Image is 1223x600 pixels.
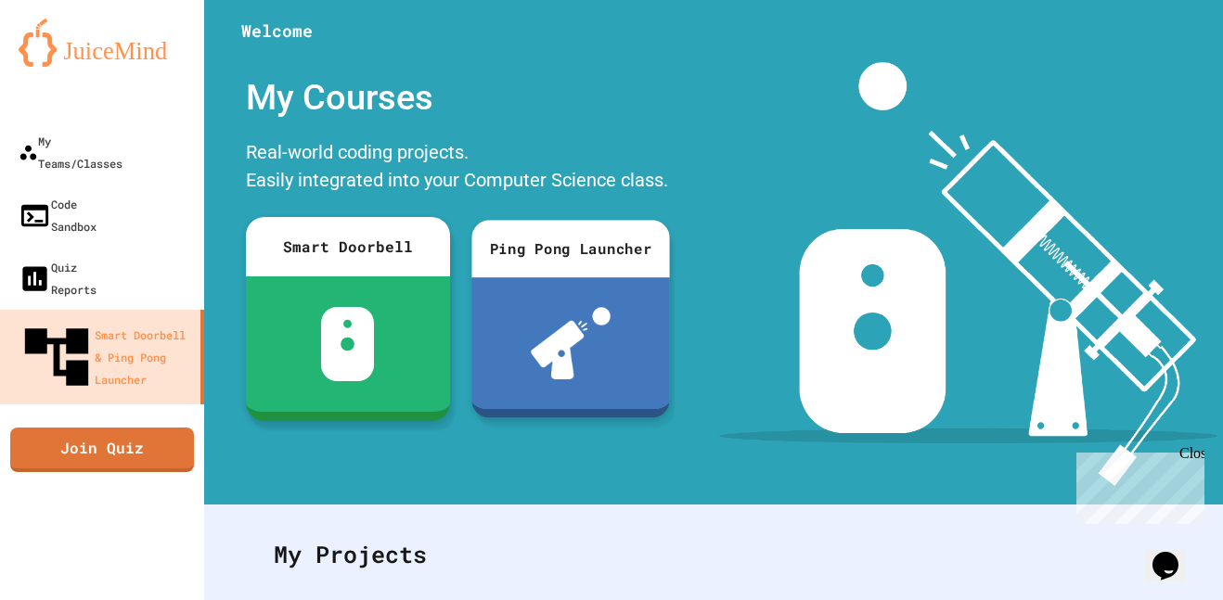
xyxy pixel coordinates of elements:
div: Smart Doorbell & Ping Pong Launcher [19,319,193,395]
img: ppl-with-ball.png [530,307,610,379]
img: sdb-white.svg [321,307,374,381]
div: Code Sandbox [19,193,97,237]
img: logo-orange.svg [19,19,186,67]
div: Quiz Reports [19,256,97,300]
div: My Teams/Classes [19,130,122,174]
div: My Projects [255,518,1172,591]
div: My Courses [237,62,682,134]
iframe: chat widget [1069,445,1204,524]
a: Join Quiz [10,428,194,472]
iframe: chat widget [1145,526,1204,581]
div: Chat with us now!Close [7,7,128,118]
div: Ping Pong Launcher [471,220,669,277]
img: banner-image-my-projects.png [719,62,1217,486]
div: Real-world coding projects. Easily integrated into your Computer Science class. [237,134,682,203]
div: Smart Doorbell [246,217,450,276]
